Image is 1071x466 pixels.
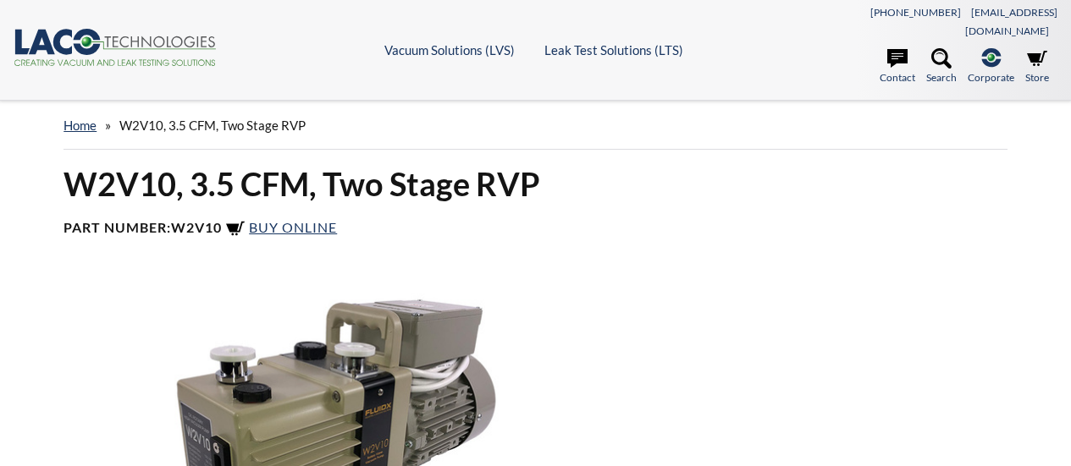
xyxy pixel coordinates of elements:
div: » [63,101,1008,150]
a: Store [1025,48,1049,85]
a: home [63,118,97,133]
a: Buy Online [225,219,337,235]
a: [EMAIL_ADDRESS][DOMAIN_NAME] [965,6,1057,37]
span: Corporate [968,69,1014,85]
h1: W2V10, 3.5 CFM, Two Stage RVP [63,163,1008,205]
b: W2V10 [171,219,222,235]
span: W2V10, 3.5 CFM, Two Stage RVP [119,118,306,133]
span: Buy Online [249,219,337,235]
a: [PHONE_NUMBER] [870,6,961,19]
a: Search [926,48,957,85]
h4: Part Number: [63,219,1008,239]
a: Vacuum Solutions (LVS) [384,42,515,58]
a: Leak Test Solutions (LTS) [544,42,683,58]
a: Contact [880,48,915,85]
